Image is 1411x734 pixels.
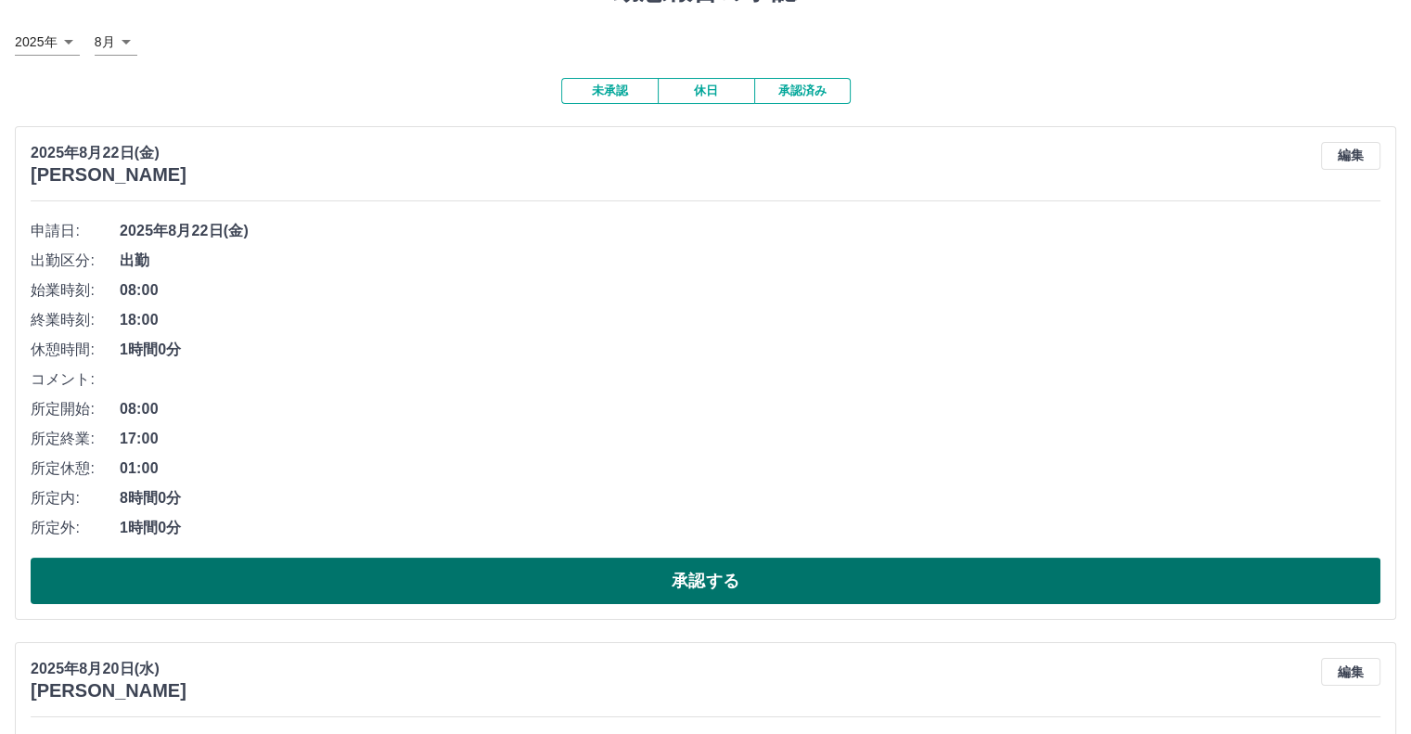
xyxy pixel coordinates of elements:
span: 所定終業: [31,428,120,450]
p: 2025年8月22日(金) [31,142,186,164]
span: 出勤 [120,250,1380,272]
span: 所定内: [31,487,120,509]
h3: [PERSON_NAME] [31,680,186,702]
button: 編集 [1321,142,1380,170]
span: 所定外: [31,517,120,539]
h3: [PERSON_NAME] [31,164,186,186]
span: 08:00 [120,279,1380,302]
span: 17:00 [120,428,1380,450]
div: 2025年 [15,29,80,56]
span: 1時間0分 [120,339,1380,361]
span: 所定休憩: [31,457,120,480]
button: 承認済み [754,78,851,104]
span: 1時間0分 [120,517,1380,539]
p: 2025年8月20日(水) [31,658,186,680]
span: 2025年8月22日(金) [120,220,1380,242]
span: 終業時刻: [31,309,120,331]
button: 未承認 [561,78,658,104]
span: 18:00 [120,309,1380,331]
span: 所定開始: [31,398,120,420]
span: 8時間0分 [120,487,1380,509]
span: 申請日: [31,220,120,242]
button: 承認する [31,558,1380,604]
button: 編集 [1321,658,1380,686]
span: 出勤区分: [31,250,120,272]
span: コメント: [31,368,120,391]
span: 01:00 [120,457,1380,480]
span: 08:00 [120,398,1380,420]
div: 8月 [95,29,137,56]
span: 始業時刻: [31,279,120,302]
button: 休日 [658,78,754,104]
span: 休憩時間: [31,339,120,361]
